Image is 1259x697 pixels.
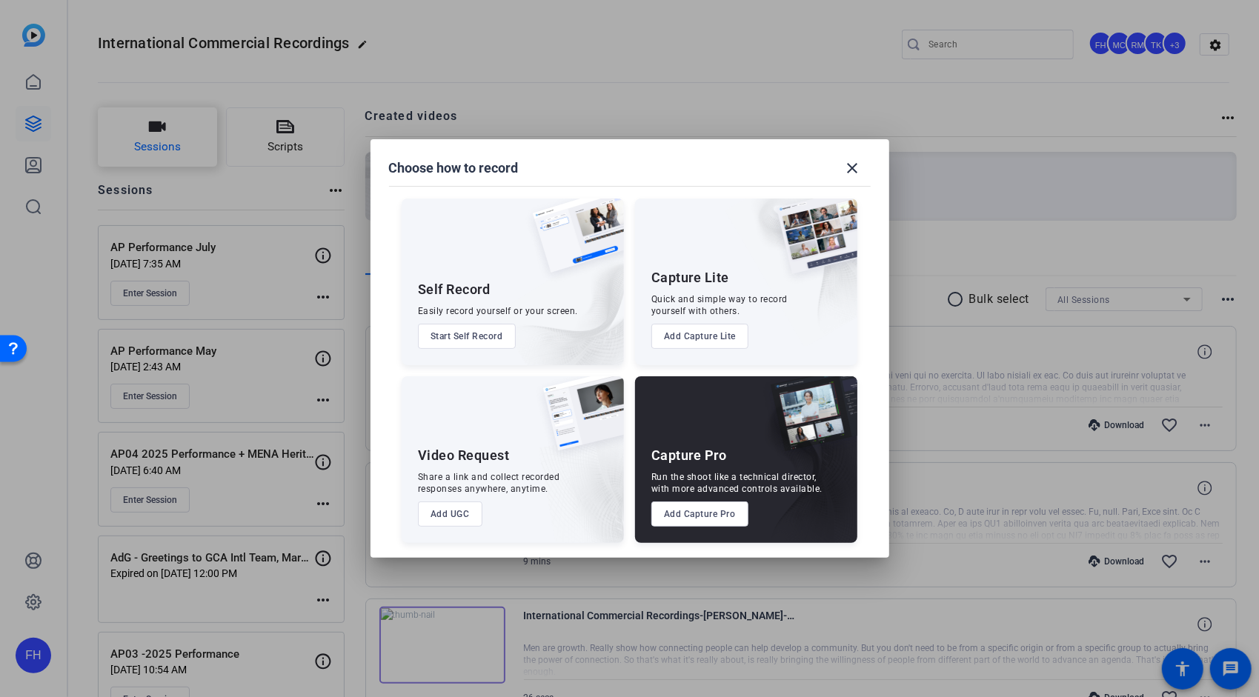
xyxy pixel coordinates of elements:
div: Video Request [418,447,510,464]
div: Quick and simple way to record yourself with others. [651,293,788,317]
button: Add UGC [418,501,482,527]
button: Start Self Record [418,324,516,349]
img: ugc-content.png [532,376,624,466]
div: Share a link and collect recorded responses anywhere, anytime. [418,471,560,495]
img: embarkstudio-self-record.png [495,230,624,365]
img: embarkstudio-capture-pro.png [748,395,857,543]
img: self-record.png [522,199,624,287]
img: embarkstudio-capture-lite.png [725,199,857,347]
div: Self Record [418,281,491,299]
div: Capture Lite [651,269,729,287]
button: Add Capture Pro [651,501,748,527]
img: capture-pro.png [760,376,857,467]
img: capture-lite.png [765,199,857,289]
div: Run the shoot like a technical director, with more advanced controls available. [651,471,823,495]
div: Easily record yourself or your screen. [418,305,578,317]
div: Capture Pro [651,447,727,464]
button: Add Capture Lite [651,324,748,349]
h1: Choose how to record [389,159,519,177]
img: embarkstudio-ugc-content.png [538,422,624,543]
mat-icon: close [844,159,862,177]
